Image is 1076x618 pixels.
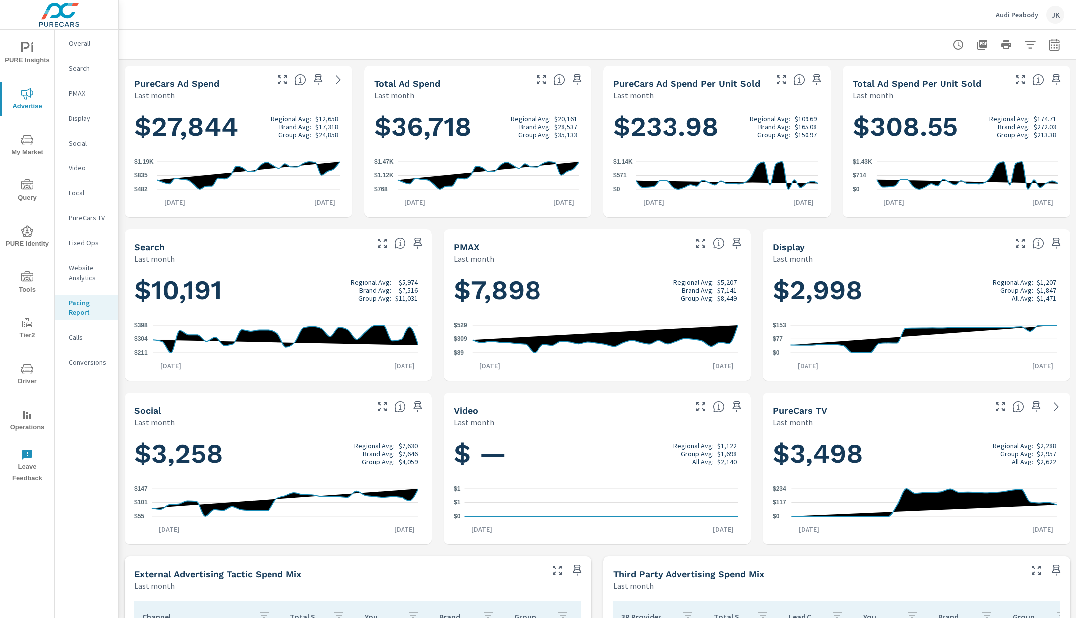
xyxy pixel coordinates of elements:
p: [DATE] [876,197,911,207]
p: Regional Avg: [993,442,1033,450]
p: [DATE] [706,524,741,534]
div: Calls [55,330,118,345]
button: Select Date Range [1044,35,1064,55]
span: The amount of money spent on Video advertising during the period. [713,401,725,413]
p: Fixed Ops [69,238,110,248]
p: PureCars TV [69,213,110,223]
p: Social [69,138,110,148]
p: Last month [613,580,654,592]
p: $109.69 [795,115,817,123]
p: Regional Avg: [673,278,714,286]
p: PMAX [69,88,110,98]
button: Make Fullscreen [1012,235,1028,251]
p: All Avg: [1012,294,1033,302]
p: $35,133 [554,131,577,139]
p: $2,630 [399,442,418,450]
p: $2,646 [399,450,418,458]
p: Website Analytics [69,263,110,283]
span: Save this to your personalized report [569,562,585,578]
p: $24,858 [315,131,338,139]
p: Group Avg: [518,131,551,139]
p: Last month [773,416,813,428]
p: $28,537 [554,123,577,131]
p: Last month [773,253,813,265]
p: $5,974 [399,278,418,286]
button: Make Fullscreen [1028,562,1044,578]
p: Brand Avg: [758,123,790,131]
div: nav menu [0,30,54,488]
span: PURE Insights [3,42,51,66]
p: Overall [69,38,110,48]
span: The amount of money spent on Display advertising during the period. [1032,237,1044,249]
span: Save this to your personalized report [729,399,745,415]
p: Search [69,63,110,73]
text: $1.14K [613,158,633,165]
text: $234 [773,485,786,492]
span: The amount of money spent on Search advertising during the period. [394,237,406,249]
button: Print Report [996,35,1016,55]
div: Fixed Ops [55,235,118,250]
text: $768 [374,186,388,193]
p: [DATE] [387,361,422,371]
p: Last month [134,253,175,265]
h5: PureCars TV [773,405,827,416]
p: $1,698 [717,450,737,458]
div: PureCars TV [55,210,118,225]
button: "Export Report to PDF" [972,35,992,55]
text: $1 [454,485,461,492]
p: Last month [853,89,893,101]
text: $0 [454,513,461,520]
text: $714 [853,172,866,179]
p: Last month [134,580,175,592]
text: $304 [134,336,148,343]
p: [DATE] [398,197,432,207]
p: $12,658 [315,115,338,123]
p: Group Avg: [997,131,1030,139]
text: $147 [134,485,148,492]
p: Last month [134,416,175,428]
text: $211 [134,349,148,356]
p: Group Avg: [681,294,714,302]
h1: $233.98 [613,110,821,144]
p: $20,161 [554,115,577,123]
span: Save this to your personalized report [729,235,745,251]
a: See more details in report [1048,399,1064,415]
h5: Video [454,405,478,416]
button: Make Fullscreen [992,399,1008,415]
button: Make Fullscreen [549,562,565,578]
div: Website Analytics [55,260,118,285]
p: [DATE] [472,361,507,371]
span: Total cost of media for all PureCars channels for the selected dealership group over the selected... [553,74,565,86]
p: Video [69,163,110,173]
p: [DATE] [792,524,826,534]
p: Audi Peabody [996,10,1038,19]
span: Tools [3,271,51,296]
p: Regional Avg: [673,442,714,450]
span: Save this to your personalized report [410,399,426,415]
span: Query [3,179,51,204]
text: $1 [454,499,461,506]
p: Group Avg: [1000,450,1033,458]
text: $0 [773,513,780,520]
div: Local [55,185,118,200]
p: Brand Avg: [998,123,1030,131]
p: [DATE] [387,524,422,534]
span: Save this to your personalized report [1048,562,1064,578]
div: Social [55,136,118,151]
p: $165.08 [795,123,817,131]
p: $4,059 [399,458,418,465]
p: Display [69,113,110,123]
text: $0 [853,186,860,193]
h5: PMAX [454,242,480,252]
a: See more details in report [330,72,346,88]
p: Brand Avg: [279,123,311,131]
div: JK [1046,6,1064,24]
p: Group Avg: [1000,286,1033,294]
button: Make Fullscreen [374,399,390,415]
text: $309 [454,336,467,343]
p: Last month [454,416,494,428]
text: $55 [134,513,144,520]
p: $7,516 [399,286,418,294]
h1: $3,498 [773,437,1060,470]
text: $1.43K [853,158,872,165]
